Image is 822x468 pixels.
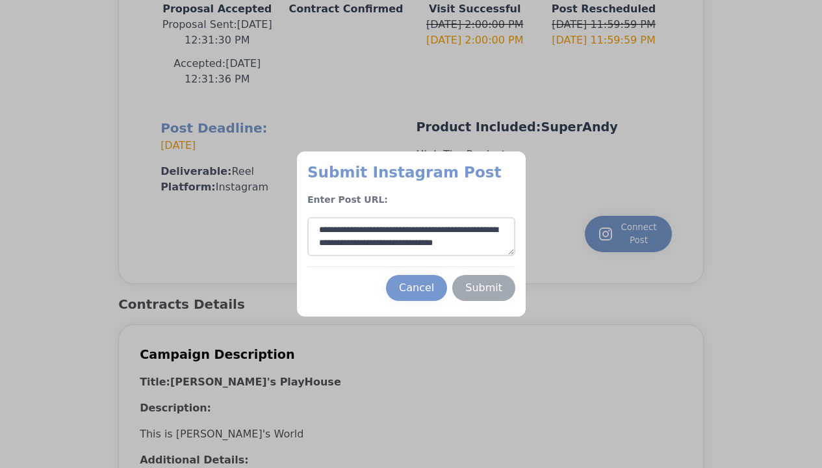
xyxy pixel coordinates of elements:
button: Submit [452,275,515,301]
p: Submit Instagram Post [307,162,515,183]
div: Submit [465,280,502,296]
button: Cancel [386,275,447,301]
div: Cancel [399,280,434,296]
h4: Enter Post URL: [307,193,515,207]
